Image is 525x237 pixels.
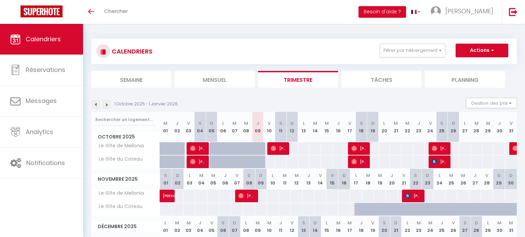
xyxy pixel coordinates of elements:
th: 27 [459,216,471,237]
th: 12 [291,169,302,190]
th: 26 [448,216,459,237]
abbr: M [267,220,271,226]
span: Chercher [104,8,128,15]
th: 29 [482,112,494,142]
abbr: J [360,220,363,226]
abbr: L [164,220,166,226]
th: 16 [333,216,344,237]
th: 15 [321,216,333,237]
span: [PERSON_NAME] [432,155,447,168]
h3: CALENDRIERS [110,44,152,59]
th: 30 [505,169,517,190]
span: Notifications [26,159,65,167]
abbr: D [452,120,455,127]
th: 21 [390,112,402,142]
abbr: M [509,220,513,226]
abbr: V [268,120,271,127]
span: Octobre 2025 [92,132,160,142]
th: 28 [471,112,482,142]
th: 25 [436,216,448,237]
img: ... [431,6,441,16]
th: 14 [309,216,321,237]
span: Novembre 2025 [92,174,160,184]
th: 07 [231,169,243,190]
abbr: D [210,120,213,127]
th: 17 [344,216,356,237]
th: 16 [338,169,350,190]
span: Le Gîte de Mellonia [93,190,146,197]
th: 09 [252,216,264,237]
abbr: M [313,120,317,127]
span: Analytics [26,128,53,136]
th: 28 [471,216,482,237]
abbr: M [163,120,167,127]
abbr: V [510,120,513,127]
abbr: S [279,120,282,127]
span: [PERSON_NAME] [445,7,493,15]
abbr: L [272,172,274,179]
button: Besoin d'aide ? [359,6,406,18]
span: [PERSON_NAME] [190,155,205,168]
span: Le Gîte du Coteau [93,155,144,163]
th: 03 [184,169,196,190]
abbr: S [360,120,363,127]
th: 26 [448,112,459,142]
th: 14 [314,169,326,190]
span: [PERSON_NAME] [238,189,254,202]
abbr: V [371,220,374,226]
abbr: M [232,120,237,127]
abbr: L [189,172,191,179]
th: 07 [229,216,241,237]
th: 31 [505,216,517,237]
th: 17 [350,169,362,190]
th: 21 [398,169,410,190]
abbr: S [383,220,386,226]
th: 08 [240,216,252,237]
th: 02 [171,112,183,142]
abbr: D [475,220,478,226]
abbr: M [405,120,409,127]
li: Semaine [91,71,171,88]
p: 1 Octobre 2025 - 1 Janvier 2026 [115,101,178,107]
abbr: J [390,172,393,179]
abbr: V [187,120,190,127]
abbr: M [283,172,287,179]
span: Décembre 2025 [92,222,160,232]
th: 10 [264,216,275,237]
th: 20 [379,216,390,237]
abbr: M [449,172,453,179]
abbr: V [348,120,351,127]
th: 01 [160,216,172,237]
th: 10 [264,112,275,142]
span: [PERSON_NAME] [163,186,178,199]
abbr: M [175,220,179,226]
th: 06 [217,112,229,142]
abbr: J [224,172,227,179]
th: 22 [410,169,422,190]
th: 11 [275,216,286,237]
th: 20 [379,112,390,142]
abbr: M [187,220,191,226]
abbr: D [342,172,346,179]
span: [PERSON_NAME] [405,189,420,202]
abbr: S [164,172,167,179]
abbr: D [426,172,429,179]
th: 23 [413,216,425,237]
th: 27 [469,169,481,190]
abbr: S [247,172,251,179]
abbr: V [429,120,432,127]
abbr: M [417,220,421,226]
abbr: J [256,120,259,127]
th: 04 [194,112,206,142]
a: [PERSON_NAME] [160,190,172,203]
abbr: S [463,220,467,226]
th: 12 [286,216,298,237]
abbr: V [485,172,488,179]
abbr: S [199,120,202,127]
abbr: S [440,120,443,127]
th: 29 [493,169,505,190]
th: 03 [183,112,194,142]
abbr: V [210,220,213,226]
th: 13 [298,216,310,237]
abbr: D [509,172,513,179]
